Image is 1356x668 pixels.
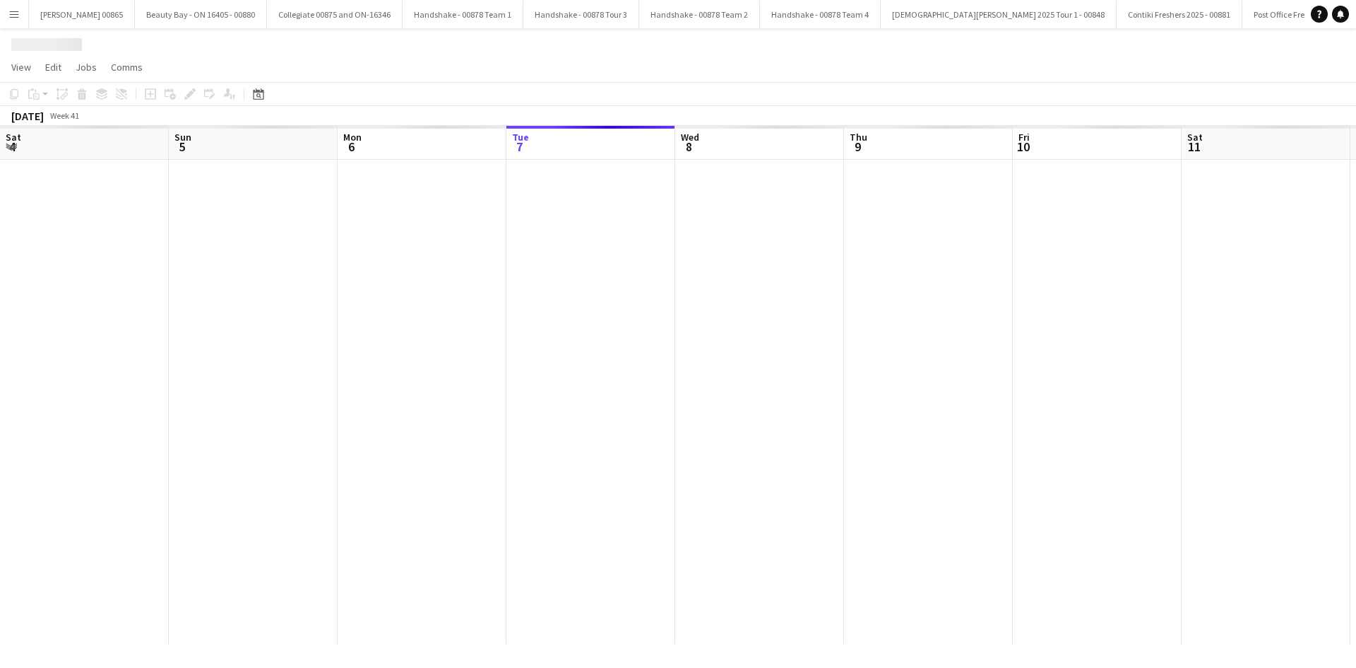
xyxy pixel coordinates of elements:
[135,1,267,28] button: Beauty Bay - ON 16405 - 00880
[850,131,867,143] span: Thu
[1187,131,1203,143] span: Sat
[510,139,529,155] span: 7
[172,139,191,155] span: 5
[4,139,21,155] span: 4
[341,139,362,155] span: 6
[679,139,699,155] span: 8
[1018,131,1030,143] span: Fri
[681,131,699,143] span: Wed
[11,61,31,74] span: View
[29,1,135,28] button: [PERSON_NAME] 00865
[105,58,148,76] a: Comms
[523,1,639,28] button: Handshake - 00878 Tour 3
[343,131,362,143] span: Mon
[70,58,102,76] a: Jobs
[111,61,143,74] span: Comms
[881,1,1117,28] button: [DEMOGRAPHIC_DATA][PERSON_NAME] 2025 Tour 1 - 00848
[512,131,529,143] span: Tue
[1117,1,1242,28] button: Contiki Freshers 2025 - 00881
[6,58,37,76] a: View
[639,1,760,28] button: Handshake - 00878 Team 2
[6,131,21,143] span: Sat
[403,1,523,28] button: Handshake - 00878 Team 1
[1185,139,1203,155] span: 11
[76,61,97,74] span: Jobs
[174,131,191,143] span: Sun
[47,110,82,121] span: Week 41
[847,139,867,155] span: 9
[1016,139,1030,155] span: 10
[45,61,61,74] span: Edit
[760,1,881,28] button: Handshake - 00878 Team 4
[267,1,403,28] button: Collegiate 00875 and ON-16346
[11,109,44,123] div: [DATE]
[40,58,67,76] a: Edit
